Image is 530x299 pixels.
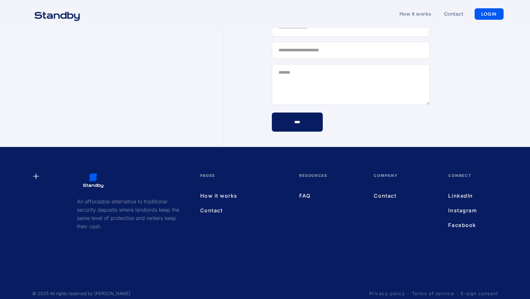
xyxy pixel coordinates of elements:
div: © 2025 All rights reserved by [PERSON_NAME] [32,290,131,297]
a: FAQ [299,192,361,200]
div: Resources [299,172,361,192]
a: LinkedIn [448,192,485,200]
a: E-sign consent [461,290,498,297]
div: pages [200,172,287,192]
a: How it works [200,192,287,200]
a: Contact [200,206,287,215]
a: Facebook [448,221,485,229]
div: Company [374,172,435,192]
a: home [26,8,88,20]
a: Contact [374,192,435,200]
div: Connect [448,172,485,192]
a: Instagram [448,206,485,215]
a: Terms of service [412,290,454,297]
a: Privacy policy [369,290,405,297]
a: LOGIN [475,8,504,20]
a: · [407,290,409,297]
a: · [456,290,458,297]
p: An affordable alternative to traditional security deposits where landlords keep the same level of... [77,197,181,230]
